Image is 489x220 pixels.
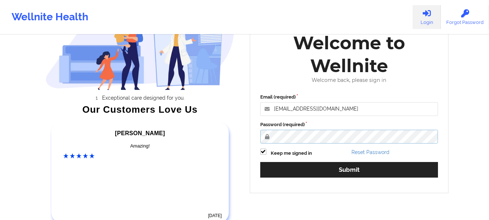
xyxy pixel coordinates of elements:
div: Welcome back, please sign in [255,77,443,83]
label: Password (required) [260,121,438,128]
div: Amazing! [63,142,217,150]
li: Exceptional care designed for you. [52,95,235,101]
span: [PERSON_NAME] [115,130,165,136]
a: Forgot Password [441,5,489,29]
label: Email (required) [260,94,438,101]
time: [DATE] [208,213,222,218]
div: Welcome to Wellnite [255,32,443,77]
div: Our Customers Love Us [46,106,235,113]
a: Login [413,5,441,29]
input: Email address [260,102,438,116]
a: Reset Password [351,149,389,155]
label: Keep me signed in [271,150,312,157]
button: Submit [260,162,438,178]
